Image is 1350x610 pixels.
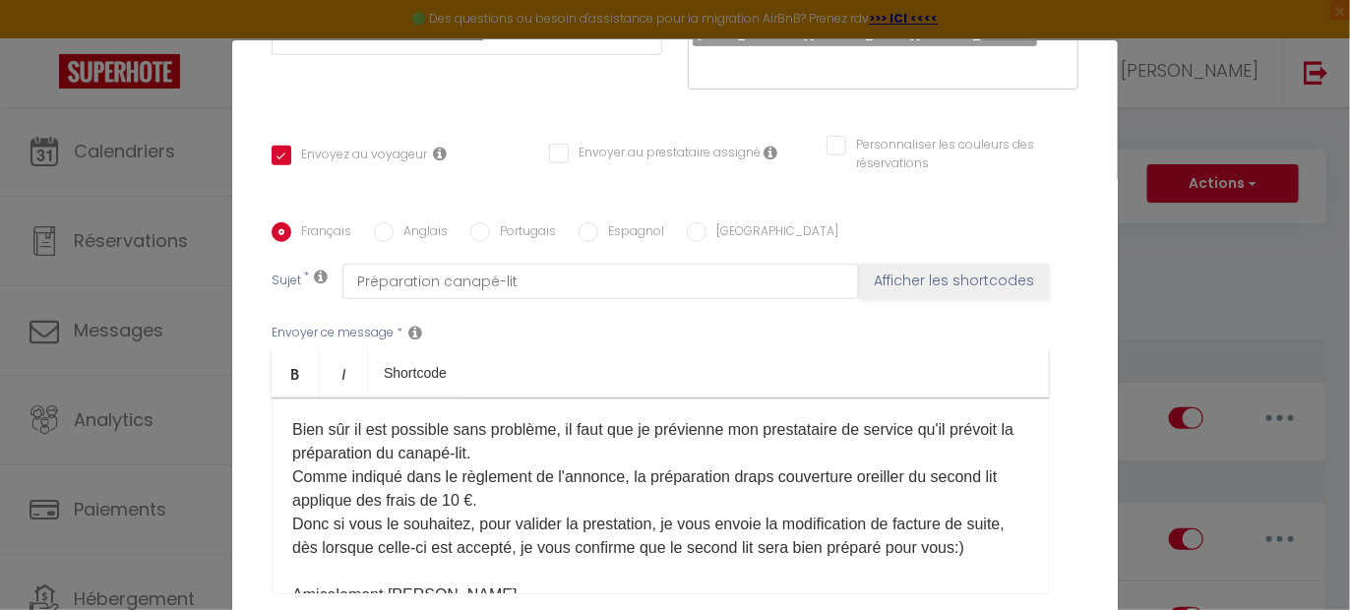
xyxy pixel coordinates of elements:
[859,264,1049,299] button: Afficher les shortcodes
[291,222,351,244] label: Français
[320,349,368,396] a: Italic
[394,222,448,244] label: Anglais
[368,349,462,396] a: Shortcode
[490,222,556,244] label: Portugais
[598,222,664,244] label: Espagnol
[292,418,1028,607] p: ​
[292,516,1005,556] span: Donc si vous le souhaitez, pour valider la prestation, je vous envoie la modification de facture ...
[408,325,422,340] i: Message
[272,324,394,342] label: Envoyer ce message
[314,269,328,284] i: Subject
[292,468,997,509] span: Comme indiqué dans le règlement de l'annonce, la préparation draps couverture oreiller du second ...
[706,222,838,244] label: [GEOGRAPHIC_DATA]
[292,586,518,603] span: Amicalement [PERSON_NAME]
[272,272,301,292] label: Sujet
[764,145,777,160] i: Envoyer au prestataire si il est assigné
[272,349,320,396] a: Bold
[433,146,447,161] i: Envoyer au voyageur
[292,421,1013,461] span: Bien sûr il est possible sans problème, il faut que je prévienne mon prestataire de service qu'il...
